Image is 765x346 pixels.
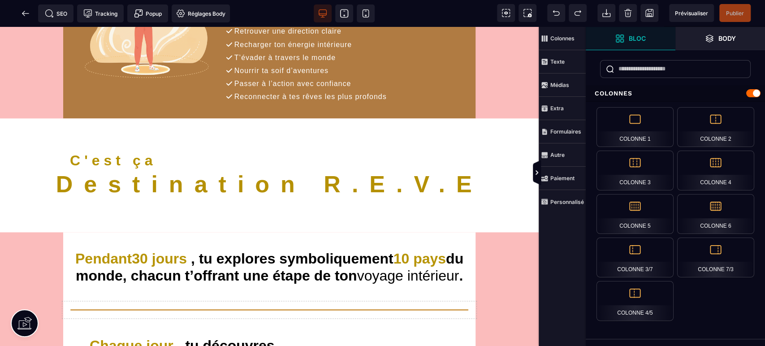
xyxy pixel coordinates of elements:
[232,0,344,10] text: Retrouver une direction claire
[539,97,586,120] span: Extra
[596,194,674,234] div: Colonne 5
[596,107,674,147] div: Colonne 1
[675,10,708,17] span: Prévisualiser
[335,4,353,22] span: Voir tablette
[550,105,564,112] strong: Extra
[539,143,586,167] span: Autre
[519,4,536,22] span: Capture d'écran
[547,4,565,22] span: Défaire
[539,190,586,213] span: Personnalisé
[38,4,73,22] span: Métadata SEO
[550,199,584,205] strong: Personnalisé
[726,10,744,17] span: Publier
[596,151,674,190] div: Colonne 3
[550,58,565,65] strong: Texte
[539,167,586,190] span: Paiement
[619,4,637,22] span: Nettoyage
[550,35,575,42] strong: Colonnes
[596,238,674,277] div: Colonne 3/7
[677,194,754,234] div: Colonne 6
[669,4,714,22] span: Aperçu
[550,128,581,135] strong: Formulaires
[596,281,674,321] div: Colonne 4/5
[677,238,754,277] div: Colonne 7/3
[569,4,587,22] span: Rétablir
[539,50,586,74] span: Texte
[677,151,754,190] div: Colonne 4
[640,4,658,22] span: Enregistrer
[134,9,162,18] span: Popup
[718,35,736,42] strong: Body
[314,4,332,22] span: Voir bureau
[83,9,117,18] span: Tracking
[675,27,765,50] span: Ouvrir les calques
[357,4,375,22] span: Voir mobile
[77,4,124,22] span: Code de suivi
[629,35,646,42] strong: Bloc
[550,82,569,88] strong: Médias
[586,85,765,102] div: Colonnes
[172,4,230,22] span: Favicon
[539,27,586,50] span: Colonnes
[597,4,615,22] span: Importer
[586,160,595,186] span: Afficher les vues
[677,107,754,147] div: Colonne 2
[550,175,575,182] strong: Paiement
[17,4,35,22] span: Retour
[719,4,751,22] span: Enregistrer le contenu
[45,9,67,18] span: SEO
[176,9,225,18] span: Réglages Body
[497,4,515,22] span: Voir les composants
[539,74,586,97] span: Médias
[127,4,168,22] span: Créer une alerte modale
[586,27,675,50] span: Ouvrir les blocs
[539,120,586,143] span: Formulaires
[550,151,565,158] strong: Autre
